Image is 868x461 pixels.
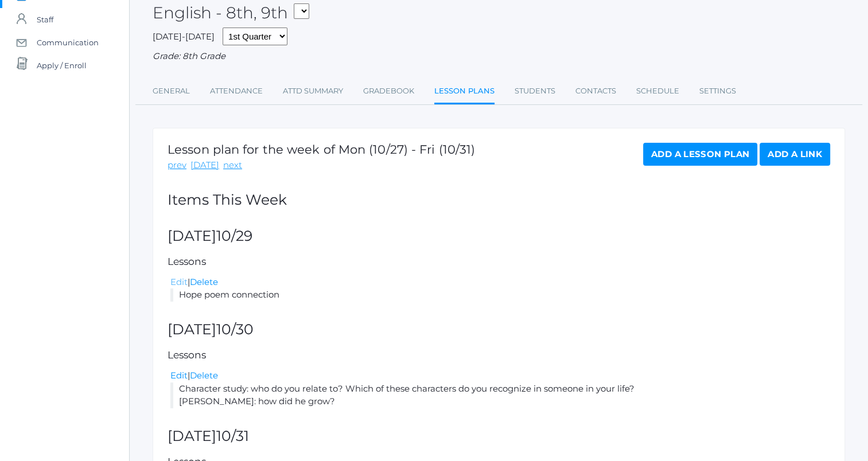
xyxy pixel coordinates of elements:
div: | [170,369,830,382]
a: Schedule [636,80,679,103]
a: Attd Summary [283,80,343,103]
a: next [223,159,242,172]
span: Apply / Enroll [37,54,87,77]
a: Edit [170,370,188,381]
a: Delete [190,276,218,287]
h2: [DATE] [168,322,830,338]
a: Add a Link [760,143,830,166]
h2: [DATE] [168,228,830,244]
a: General [153,80,190,103]
h2: [DATE] [168,428,830,444]
div: | [170,276,830,289]
h2: English - 8th, 9th [153,4,309,22]
a: prev [168,159,186,172]
h5: Lessons [168,256,830,267]
li: Character study: who do you relate to? Which of these characters do you recognize in someone in y... [170,382,830,408]
a: Settings [699,80,736,103]
span: 10/29 [216,227,252,244]
a: Gradebook [363,80,414,103]
li: Hope poem connection [170,288,830,302]
span: 10/31 [216,427,249,444]
span: Staff [37,8,53,31]
h1: Lesson plan for the week of Mon (10/27) - Fri (10/31) [168,143,475,156]
h2: Items This Week [168,192,830,208]
a: Delete [190,370,218,381]
a: Students [515,80,555,103]
a: Contacts [575,80,616,103]
a: Add a Lesson Plan [643,143,757,166]
span: 10/30 [216,321,254,338]
div: Grade: 8th Grade [153,50,845,63]
a: Edit [170,276,188,287]
h5: Lessons [168,350,830,361]
a: Lesson Plans [434,80,495,104]
span: [DATE]-[DATE] [153,31,215,42]
a: Attendance [210,80,263,103]
a: [DATE] [190,159,219,172]
span: Communication [37,31,99,54]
